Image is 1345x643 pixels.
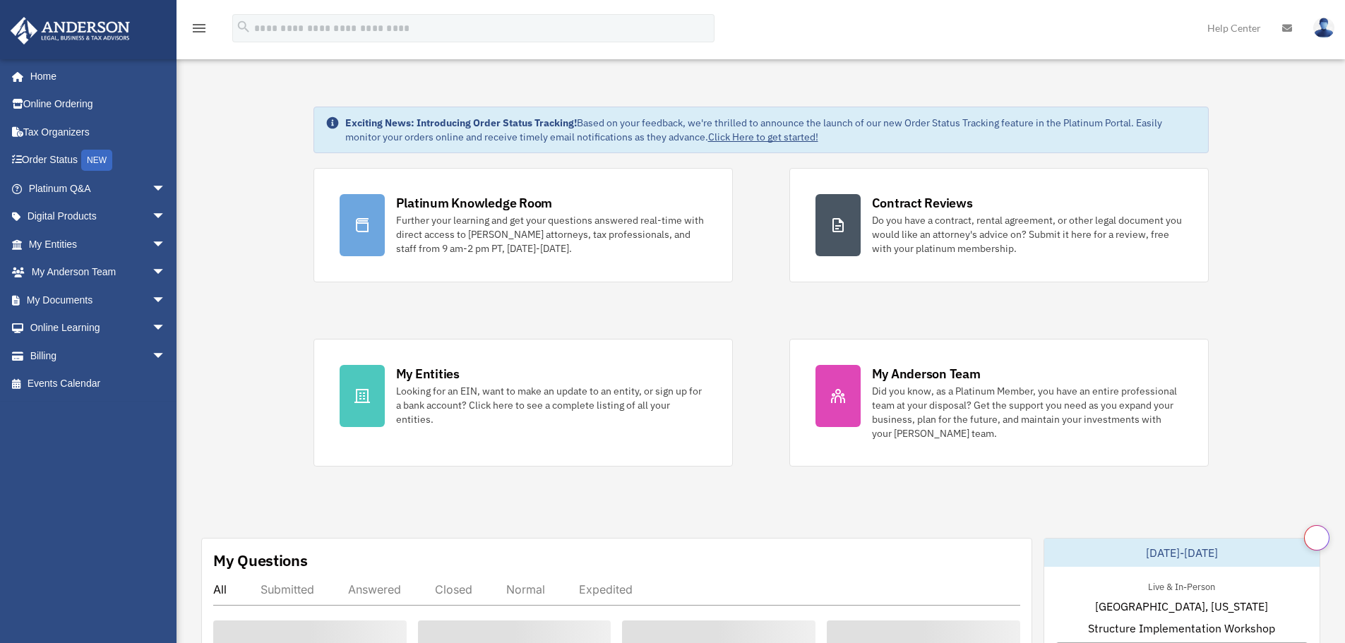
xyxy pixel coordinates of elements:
a: Platinum Knowledge Room Further your learning and get your questions answered real-time with dire... [313,168,733,282]
div: Platinum Knowledge Room [396,194,553,212]
strong: Exciting News: Introducing Order Status Tracking! [345,116,577,129]
span: arrow_drop_down [152,174,180,203]
img: Anderson Advisors Platinum Portal [6,17,134,44]
a: My Entities Looking for an EIN, want to make an update to an entity, or sign up for a bank accoun... [313,339,733,467]
div: [DATE]-[DATE] [1044,539,1320,567]
div: Closed [435,582,472,596]
a: Events Calendar [10,370,187,398]
div: Looking for an EIN, want to make an update to an entity, or sign up for a bank account? Click her... [396,384,707,426]
a: Platinum Q&Aarrow_drop_down [10,174,187,203]
div: My Anderson Team [872,365,981,383]
div: Normal [506,582,545,596]
div: Contract Reviews [872,194,973,212]
div: My Questions [213,550,308,571]
div: All [213,582,227,596]
a: Digital Productsarrow_drop_down [10,203,187,231]
div: Do you have a contract, rental agreement, or other legal document you would like an attorney's ad... [872,213,1183,256]
a: Contract Reviews Do you have a contract, rental agreement, or other legal document you would like... [789,168,1209,282]
span: [GEOGRAPHIC_DATA], [US_STATE] [1095,598,1268,615]
span: arrow_drop_down [152,286,180,315]
div: Submitted [261,582,314,596]
div: Live & In-Person [1137,578,1226,593]
a: My Entitiesarrow_drop_down [10,230,187,258]
span: Structure Implementation Workshop [1088,620,1275,637]
i: menu [191,20,208,37]
a: My Anderson Team Did you know, as a Platinum Member, you have an entire professional team at your... [789,339,1209,467]
a: Home [10,62,180,90]
a: My Anderson Teamarrow_drop_down [10,258,187,287]
span: arrow_drop_down [152,342,180,371]
a: Tax Organizers [10,118,187,146]
div: My Entities [396,365,460,383]
img: User Pic [1313,18,1334,38]
a: menu [191,25,208,37]
div: Further your learning and get your questions answered real-time with direct access to [PERSON_NAM... [396,213,707,256]
div: Based on your feedback, we're thrilled to announce the launch of our new Order Status Tracking fe... [345,116,1197,144]
a: Order StatusNEW [10,146,187,175]
span: arrow_drop_down [152,314,180,343]
span: arrow_drop_down [152,258,180,287]
a: My Documentsarrow_drop_down [10,286,187,314]
i: search [236,19,251,35]
div: Answered [348,582,401,596]
a: Online Learningarrow_drop_down [10,314,187,342]
div: Expedited [579,582,633,596]
a: Online Ordering [10,90,187,119]
div: Did you know, as a Platinum Member, you have an entire professional team at your disposal? Get th... [872,384,1183,440]
span: arrow_drop_down [152,203,180,232]
span: arrow_drop_down [152,230,180,259]
a: Billingarrow_drop_down [10,342,187,370]
div: NEW [81,150,112,171]
a: Click Here to get started! [708,131,818,143]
